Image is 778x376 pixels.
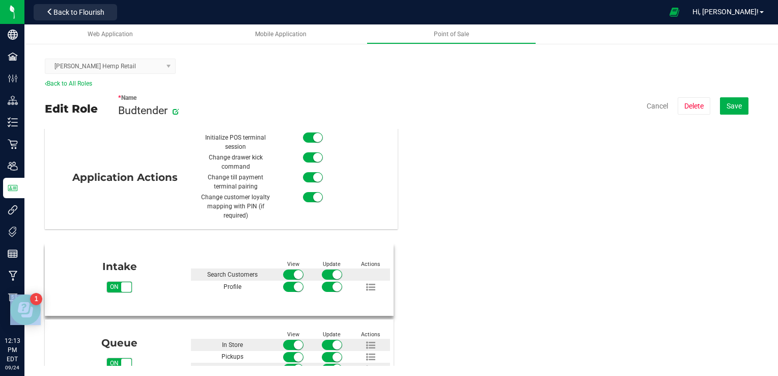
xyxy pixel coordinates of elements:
iframe: Resource center [10,294,41,325]
iframe: Resource center unread badge [30,293,42,305]
span: Back to Flourish [53,8,104,16]
span: Budtender [118,104,168,117]
span: Mobile Application [255,31,307,38]
div: Application Actions [52,170,197,185]
inline-svg: Billing [8,292,18,303]
span: Save [727,102,742,110]
span: off [131,282,146,292]
span: Hi, [PERSON_NAME]! [692,8,759,16]
inline-svg: Reports [8,249,18,259]
span: Update [323,261,341,267]
span: Intake [102,260,137,273]
span: off [131,358,146,369]
inline-svg: Distribution [8,95,18,105]
inline-svg: Tags [8,227,18,237]
span: Update [323,331,341,338]
span: on [107,282,122,292]
span: View [287,331,299,338]
p: 09/24 [5,364,20,371]
inline-svg: Company [8,30,18,40]
inline-svg: Users [8,161,18,171]
label: Name [118,93,145,102]
div: Change drawer kick command [197,153,274,171]
button: Back to Flourish [34,4,117,20]
span: Open Ecommerce Menu [663,2,686,22]
span: on [107,358,122,369]
span: Queue [101,337,137,349]
div: Edit Role [45,100,98,117]
inline-svg: Integrations [8,205,18,215]
button: Save [720,97,748,115]
span: Deliveries [219,365,245,372]
button: Delete [678,97,710,115]
inline-svg: Facilities [8,51,18,62]
span: View [287,261,299,267]
button: Cancel [647,101,668,111]
span: In Store [222,341,243,348]
span: Pickups [221,353,243,360]
inline-svg: Inventory [8,117,18,127]
span: Web Application [88,31,133,38]
div: Change till payment terminal pairing [197,173,274,191]
inline-svg: Configuration [8,73,18,84]
inline-svg: User Roles [8,183,18,193]
span: Profile [224,283,241,290]
span: Actions [361,331,380,338]
a: Back to All Roles [45,80,92,87]
inline-svg: Manufacturing [8,271,18,281]
span: Point of Sale [434,31,469,38]
p: 12:13 PM EDT [5,336,20,364]
span: Actions [361,261,380,267]
div: Change customer loyalty mapping with PIN (if required) [197,193,274,220]
div: Initialize POS terminal session [197,133,274,151]
inline-svg: Retail [8,139,18,149]
span: Search Customers [207,271,258,278]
